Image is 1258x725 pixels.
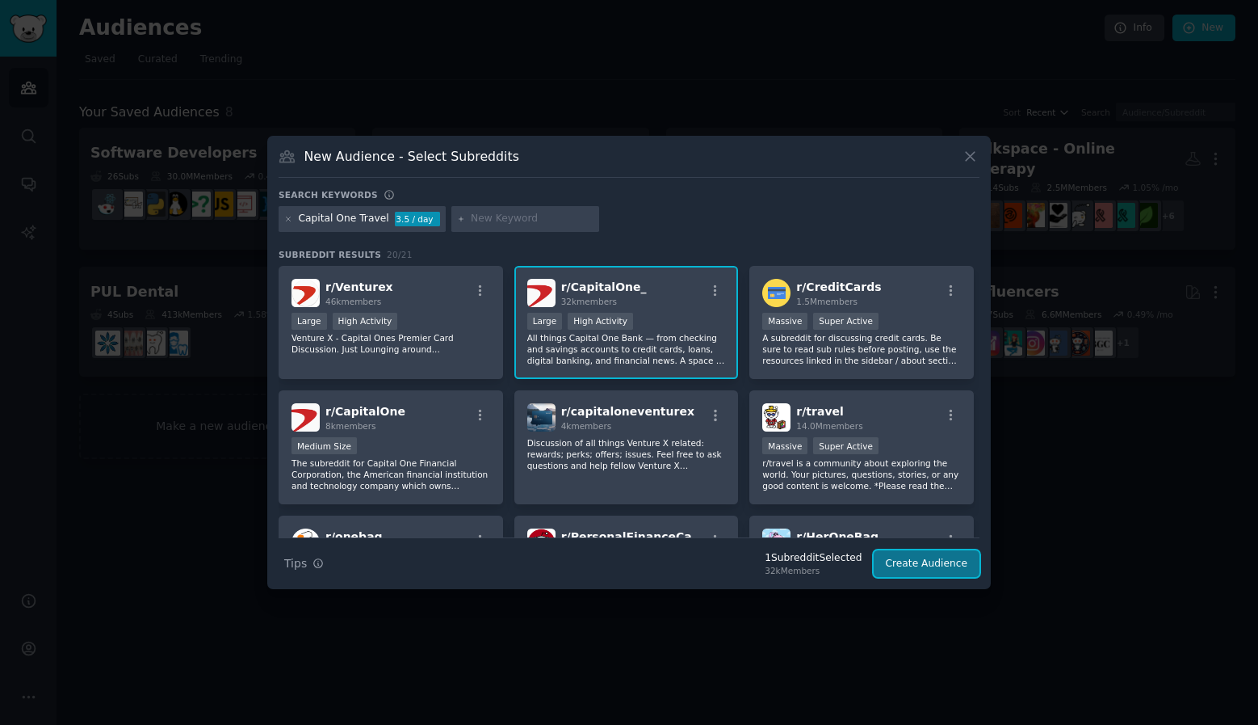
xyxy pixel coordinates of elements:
[527,332,726,366] p: All things Capital One Bank — from checking and savings accounts to credit cards, loans, digital ...
[765,551,862,566] div: 1 Subreddit Selected
[561,280,647,293] span: r/ CapitalOne_
[291,313,327,330] div: Large
[395,212,440,226] div: 3.5 / day
[796,421,862,431] span: 14.0M members
[527,403,556,432] img: capitaloneventurex
[762,332,961,366] p: A subreddit for discussing credit cards. Be sure to read sub rules before posting, use the resour...
[291,279,320,307] img: Venturex
[279,550,329,578] button: Tips
[762,279,790,307] img: CreditCards
[325,405,405,418] span: r/ CapitalOne
[762,403,790,432] img: travel
[325,280,393,293] span: r/ Venturex
[284,555,307,572] span: Tips
[291,457,490,491] p: The subreddit for Capital One Financial Corporation, the American financial institution and techn...
[762,529,790,557] img: HerOneBag
[291,529,320,557] img: onebag
[813,437,879,454] div: Super Active
[765,565,862,576] div: 32k Members
[387,250,413,259] span: 20 / 21
[291,403,320,432] img: CapitalOne
[762,457,961,491] p: r/travel is a community about exploring the world. Your pictures, questions, stories, or any good...
[813,313,879,330] div: Super Active
[299,212,389,226] div: Capital One Travel
[291,437,357,454] div: Medium Size
[561,530,723,543] span: r/ PersonalFinanceCanada
[796,280,881,293] span: r/ CreditCards
[568,313,633,330] div: High Activity
[291,332,490,355] p: Venture X - Capital Ones Premier Card Discussion. Just Lounging around...
[561,297,617,306] span: 32k members
[561,421,612,431] span: 4k members
[527,437,726,471] p: Discussion of all things Venture X related: rewards; perks; offers; issues. Feel free to ask ques...
[561,405,694,418] span: r/ capitaloneventurex
[333,313,398,330] div: High Activity
[279,249,381,260] span: Subreddit Results
[527,313,563,330] div: Large
[762,313,807,330] div: Massive
[325,530,383,543] span: r/ onebag
[471,212,593,226] input: New Keyword
[325,421,376,431] span: 8k members
[762,437,807,454] div: Massive
[874,550,980,578] button: Create Audience
[279,189,378,200] h3: Search keywords
[796,297,858,306] span: 1.5M members
[796,405,844,418] span: r/ travel
[796,530,879,543] span: r/ HerOneBag
[325,297,381,306] span: 46k members
[527,529,556,557] img: PersonalFinanceCanada
[527,279,556,307] img: CapitalOne_
[304,148,519,165] h3: New Audience - Select Subreddits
